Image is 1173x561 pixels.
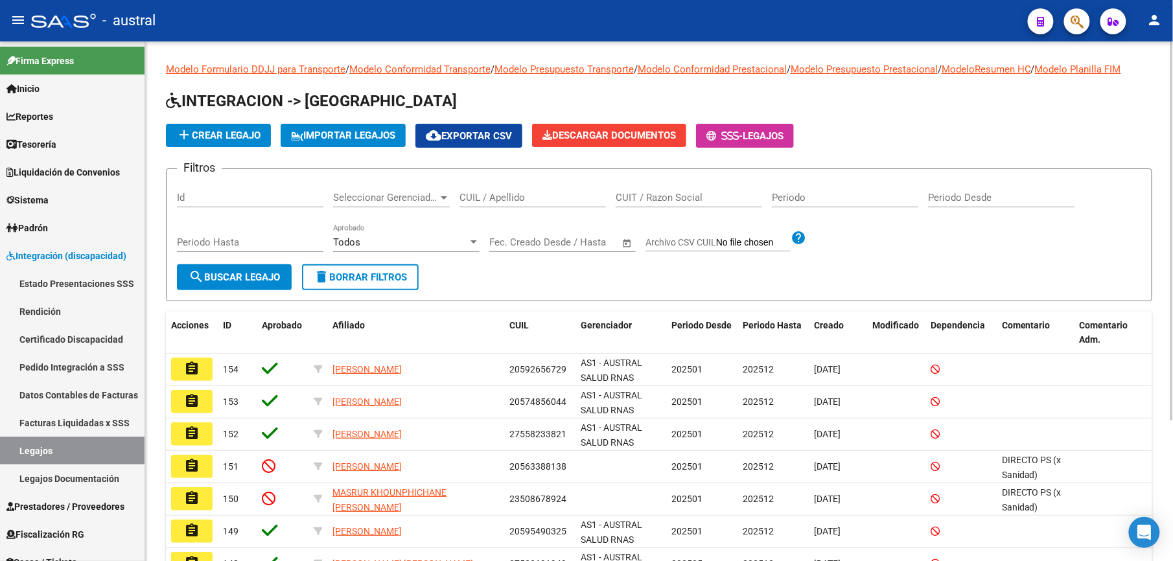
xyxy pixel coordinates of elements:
span: 20574856044 [509,396,566,407]
mat-icon: menu [10,12,26,28]
input: Archivo CSV CUIL [716,237,791,249]
span: DIRECTO PS (x Sanidad) [1002,455,1062,480]
span: Tesorería [6,137,56,152]
button: Crear Legajo [166,124,271,147]
span: Aprobado [262,320,302,330]
span: Acciones [171,320,209,330]
mat-icon: search [189,269,204,284]
span: [PERSON_NAME] [332,461,402,472]
a: Modelo Presupuesto Transporte [494,63,634,75]
span: 154 [223,364,238,374]
datatable-header-cell: Dependencia [925,312,997,354]
mat-icon: cloud_download [426,128,441,143]
h3: Filtros [177,159,222,177]
span: Afiliado [332,320,365,330]
span: 27558233821 [509,429,566,439]
span: Firma Express [6,54,74,68]
span: Liquidación de Convenios [6,165,120,179]
button: Exportar CSV [415,124,522,148]
datatable-header-cell: Afiliado [327,312,504,354]
span: Todos [333,236,360,248]
span: Prestadores / Proveedores [6,499,124,514]
span: Comentario Adm. [1080,320,1128,345]
span: Seleccionar Gerenciador [333,192,438,203]
span: 20595490325 [509,526,566,536]
span: Fiscalización RG [6,527,84,542]
span: 202512 [743,364,774,374]
datatable-header-cell: ID [218,312,257,354]
span: [DATE] [814,494,841,504]
span: Integración (discapacidad) [6,249,126,263]
a: Modelo Conformidad Prestacional [638,63,787,75]
span: 202512 [743,461,774,472]
span: 152 [223,429,238,439]
span: 149 [223,526,238,536]
span: Legajos [743,130,784,142]
span: Reportes [6,109,53,124]
a: Modelo Planilla FIM [1035,63,1121,75]
mat-icon: delete [314,269,329,284]
span: [PERSON_NAME] [332,526,402,536]
span: IMPORTAR LEGAJOS [291,130,395,141]
span: 23508678924 [509,494,566,504]
span: 202512 [743,396,774,407]
span: ID [223,320,231,330]
span: DIRECTO PS (x Sanidad) [1002,487,1062,512]
span: 202512 [743,526,774,536]
span: - [706,130,743,142]
span: [PERSON_NAME] [332,429,402,439]
button: Buscar Legajo [177,264,292,290]
span: Exportar CSV [426,130,512,142]
span: Descargar Documentos [542,130,676,141]
span: 150 [223,494,238,504]
a: Modelo Formulario DDJJ para Transporte [166,63,345,75]
span: Borrar Filtros [314,271,407,283]
span: 202501 [671,396,703,407]
div: Open Intercom Messenger [1129,517,1160,548]
span: AS1 - AUSTRAL SALUD RNAS [581,390,642,415]
span: [PERSON_NAME] [332,364,402,374]
span: [PERSON_NAME] [332,396,402,407]
button: Descargar Documentos [532,124,686,147]
mat-icon: assignment [184,458,200,474]
input: Fecha inicio [489,236,542,248]
datatable-header-cell: Periodo Desde [666,312,737,354]
span: Periodo Desde [671,320,732,330]
mat-icon: assignment [184,361,200,376]
span: 202501 [671,364,703,374]
mat-icon: add [176,127,192,143]
span: - austral [102,6,156,35]
span: 202501 [671,526,703,536]
span: Periodo Hasta [743,320,802,330]
span: 202501 [671,429,703,439]
mat-icon: assignment [184,490,200,506]
datatable-header-cell: Comentario Adm. [1074,312,1152,354]
span: 20563388138 [509,461,566,472]
span: 202512 [743,494,774,504]
span: CUIL [509,320,529,330]
span: 153 [223,396,238,407]
a: ModeloResumen HC [942,63,1031,75]
mat-icon: assignment [184,426,200,441]
span: Comentario [1002,320,1051,330]
a: Modelo Conformidad Transporte [349,63,491,75]
datatable-header-cell: Comentario [997,312,1074,354]
datatable-header-cell: Aprobado [257,312,308,354]
datatable-header-cell: Acciones [166,312,218,354]
span: Inicio [6,82,40,96]
button: IMPORTAR LEGAJOS [281,124,406,147]
span: Padrón [6,221,48,235]
span: Modificado [872,320,919,330]
span: Dependencia [931,320,985,330]
span: AS1 - AUSTRAL SALUD RNAS [581,520,642,545]
span: 202512 [743,429,774,439]
span: 151 [223,461,238,472]
datatable-header-cell: Creado [809,312,867,354]
span: [DATE] [814,364,841,374]
mat-icon: help [791,230,806,246]
span: Gerenciador [581,320,632,330]
datatable-header-cell: Modificado [867,312,925,354]
datatable-header-cell: CUIL [504,312,575,354]
span: Buscar Legajo [189,271,280,283]
span: Creado [814,320,844,330]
